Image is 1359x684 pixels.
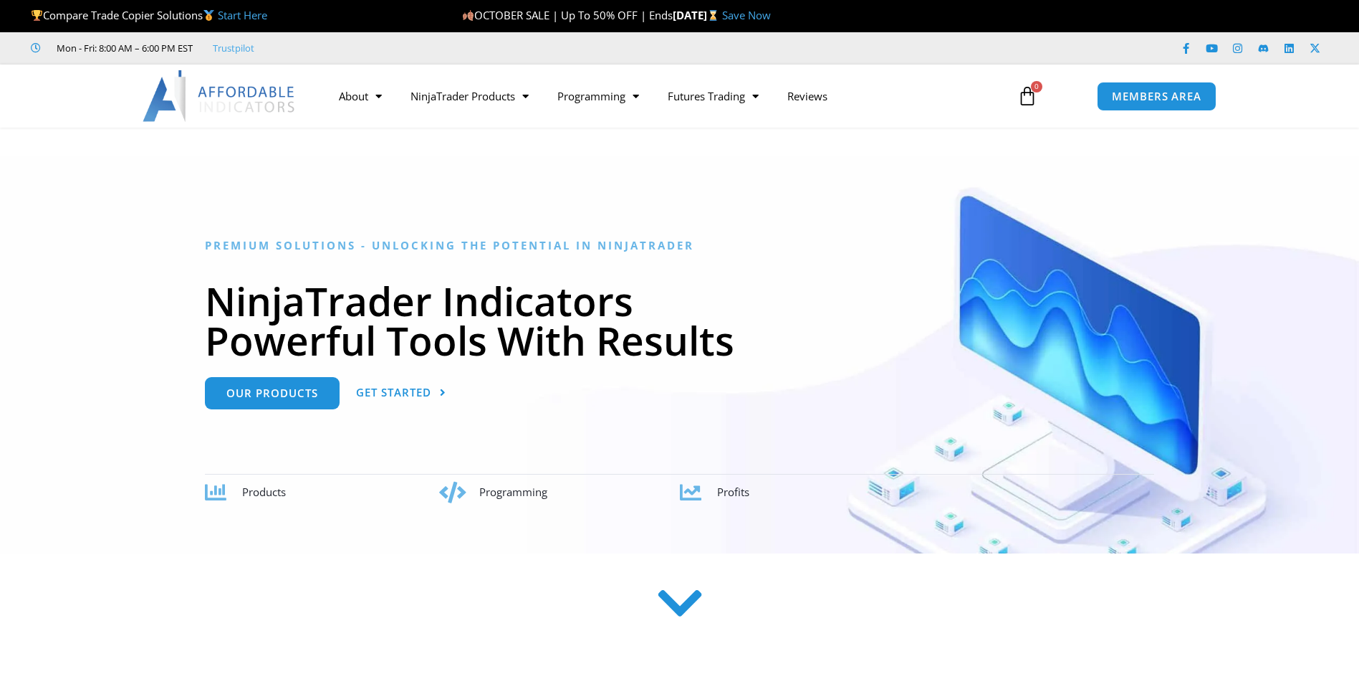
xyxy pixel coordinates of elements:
nav: Menu [325,80,1001,113]
a: NinjaTrader Products [396,80,543,113]
a: Our Products [205,377,340,409]
span: OCTOBER SALE | Up To 50% OFF | Ends [462,8,673,22]
img: ⌛ [708,10,719,21]
a: Reviews [773,80,842,113]
img: 🥇 [203,10,214,21]
a: Save Now [722,8,771,22]
img: 🏆 [32,10,42,21]
span: 0 [1031,81,1042,92]
a: Futures Trading [653,80,773,113]
span: Mon - Fri: 8:00 AM – 6:00 PM EST [53,39,193,57]
img: 🍂 [463,10,474,21]
span: Get Started [356,387,431,398]
strong: [DATE] [673,8,722,22]
span: Programming [479,485,547,499]
a: Get Started [356,377,446,409]
a: Programming [543,80,653,113]
a: 0 [996,75,1059,117]
a: About [325,80,396,113]
a: Trustpilot [213,39,254,57]
h6: Premium Solutions - Unlocking the Potential in NinjaTrader [205,239,1154,252]
span: Profits [717,485,749,499]
a: MEMBERS AREA [1097,82,1216,111]
a: Start Here [218,8,267,22]
span: Compare Trade Copier Solutions [31,8,267,22]
span: MEMBERS AREA [1112,91,1201,102]
span: Products [242,485,286,499]
span: Our Products [226,388,318,399]
h1: NinjaTrader Indicators Powerful Tools With Results [205,281,1154,360]
img: LogoAI | Affordable Indicators – NinjaTrader [143,70,297,122]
